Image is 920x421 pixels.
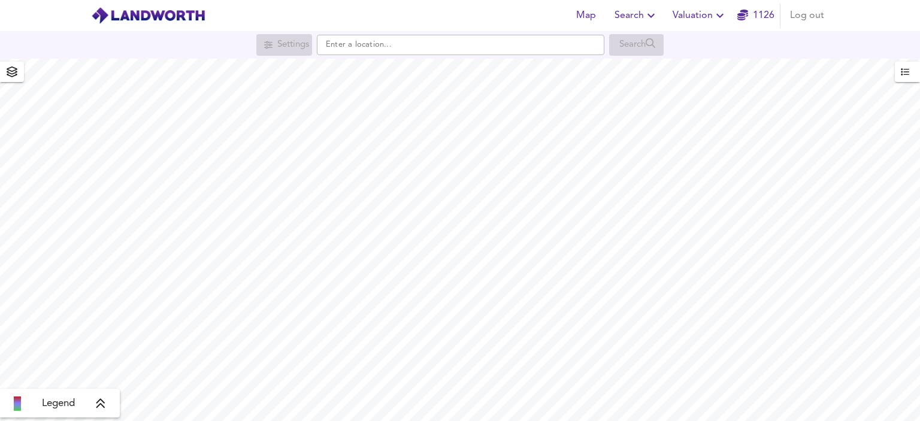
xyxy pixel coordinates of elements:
[91,7,205,25] img: logo
[42,396,75,411] span: Legend
[615,7,658,24] span: Search
[737,7,774,24] a: 1126
[673,7,727,24] span: Valuation
[785,4,829,28] button: Log out
[737,4,775,28] button: 1126
[790,7,824,24] span: Log out
[610,4,663,28] button: Search
[317,35,604,55] input: Enter a location...
[567,4,605,28] button: Map
[609,34,664,56] div: Search for a location first or explore the map
[571,7,600,24] span: Map
[668,4,732,28] button: Valuation
[256,34,312,56] div: Search for a location first or explore the map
